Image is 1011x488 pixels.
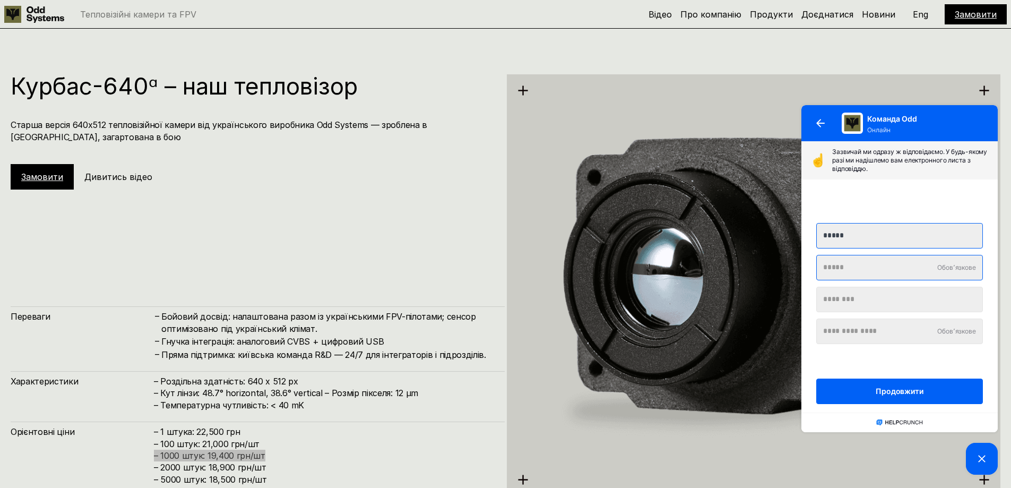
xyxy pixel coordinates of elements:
[913,10,928,19] p: Eng
[154,426,494,485] h4: – 1 штука: 22,500 грн – 100 штук: 21,000 грн/шт – ⁠1000 штук: 19,400 грн/шт – ⁠⁠2000 штук: 18,900...
[11,119,494,143] h4: Старша версія 640х512 тепловізійної камери від українського виробника Odd Systems — зроблена в [G...
[649,9,672,20] a: Відео
[11,74,494,98] h1: Курбас-640ᵅ – наш тепловізор
[84,171,152,183] h5: Дивитись відео
[154,375,494,411] h4: – Роздільна здатність: 640 x 512 px – Кут лінзи: 48.7° horizontal, 38.6° vertical – Розмір піксел...
[750,9,793,20] a: Продукти
[161,336,494,347] h4: Гнучка інтеграція: аналоговий CVBS + цифровий USB
[155,310,159,322] h4: –
[161,311,494,335] h4: Бойовий досвід: налаштована разом із українськими FPV-пілотами; сенсор оптимізовано під українськ...
[862,9,895,20] a: Новини
[680,9,741,20] a: Про компанію
[799,102,1000,477] iframe: HelpCrunch
[801,9,853,20] a: Доєднатися
[161,349,494,361] h4: Пряма підтримка: київська команда R&D — 24/7 для інтеграторів і підрозділів.
[11,426,154,438] h4: Орієнтовні ціни
[80,10,196,19] p: Тепловізійні камери та FPV
[155,348,159,359] h4: –
[21,172,63,182] a: Замовити
[11,311,154,322] h4: Переваги
[955,9,997,20] a: Замовити
[155,335,159,347] h4: –
[11,375,154,387] h4: Характеристики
